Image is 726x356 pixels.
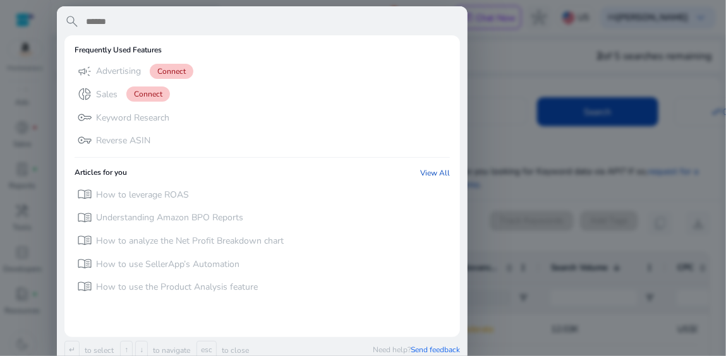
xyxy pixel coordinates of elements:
[48,74,113,83] div: Domain Overview
[420,168,450,178] a: View All
[34,73,44,83] img: tab_domain_overview_orange.svg
[96,189,189,201] p: How to leverage ROAS
[140,74,213,83] div: Keywords by Traffic
[150,64,193,79] span: Connect
[77,64,92,79] span: campaign
[96,88,118,101] p: Sales
[96,65,141,78] p: Advertising
[96,211,243,224] p: Understanding Amazon BPO Reports
[77,86,92,102] span: donut_small
[219,345,249,355] p: to close
[77,233,92,248] span: menu_book
[82,345,114,355] p: to select
[96,281,258,294] p: How to use the Product Analysis feature
[77,187,92,202] span: menu_book
[35,20,62,30] div: v 4.0.24
[126,73,136,83] img: tab_keywords_by_traffic_grey.svg
[96,134,150,147] p: Reverse ASIN
[64,14,80,29] span: search
[33,33,139,43] div: Domain: [DOMAIN_NAME]
[411,345,460,355] span: Send feedback
[77,210,92,225] span: menu_book
[77,133,92,148] span: vpn_key
[77,279,92,294] span: menu_book
[96,112,169,124] p: Keyword Research
[96,258,239,271] p: How to use SellerApp’s Automation
[96,235,284,247] p: How to analyze the Net Profit Breakdown chart
[75,168,127,178] h6: Articles for you
[20,33,30,43] img: website_grey.svg
[150,345,190,355] p: to navigate
[75,45,162,54] h6: Frequently Used Features
[77,110,92,125] span: key
[20,20,30,30] img: logo_orange.svg
[373,345,460,355] p: Need help?
[126,86,170,102] span: Connect
[77,256,92,271] span: menu_book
